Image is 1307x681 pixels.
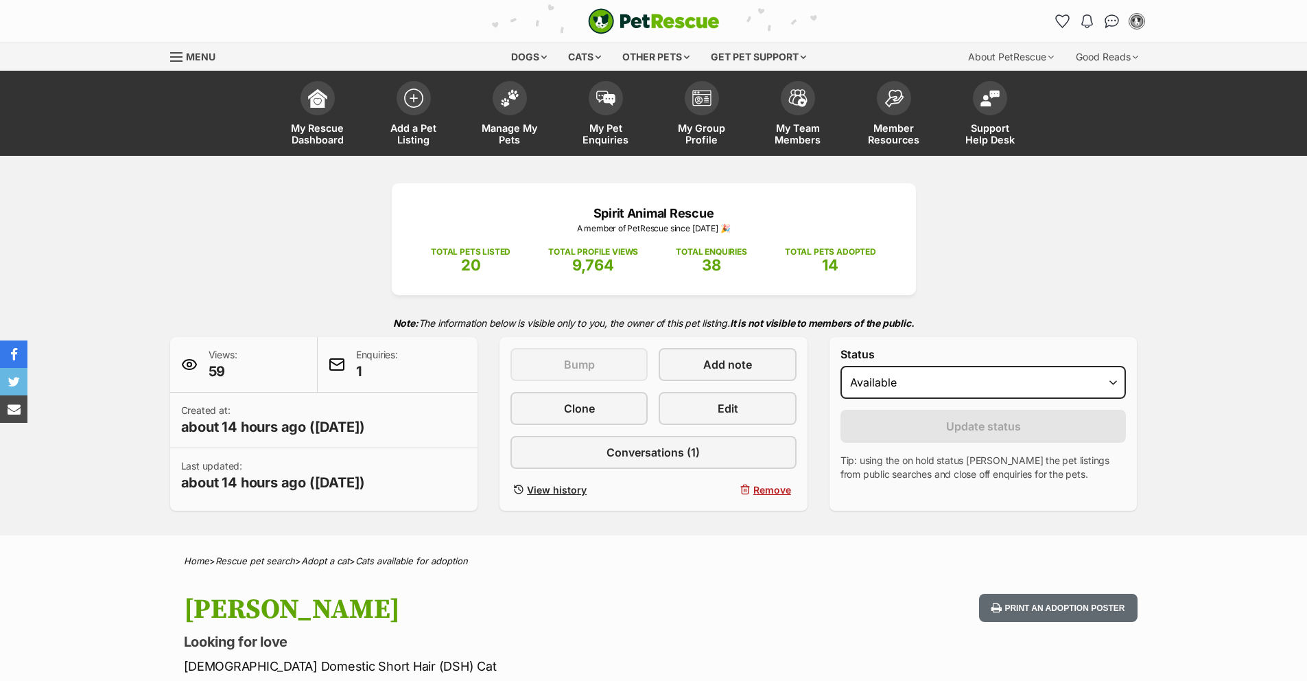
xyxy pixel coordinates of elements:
[209,362,237,381] span: 59
[946,418,1021,435] span: Update status
[558,74,654,156] a: My Pet Enquiries
[510,436,797,469] a: Conversations (1)
[510,480,648,500] a: View history
[863,122,925,146] span: Member Resources
[979,594,1137,622] button: Print an adoption poster
[718,400,738,417] span: Edit
[654,74,750,156] a: My Group Profile
[659,392,796,425] a: Edit
[170,43,225,68] a: Menu
[659,480,796,500] button: Remove
[209,348,237,381] p: Views:
[500,89,519,107] img: manage-my-pets-icon-02211641906a0b7f246fdf0571729dbe1e7629f14944591b6c1af311fb30b64b.svg
[181,473,366,492] span: about 14 hours ago ([DATE])
[588,8,720,34] img: logo-cat-932fe2b9b8326f06289b0f2fb663e598f794de774fb13d1741a6617ecf9a85b4.svg
[356,362,398,381] span: 1
[1081,14,1092,28] img: notifications-46538b983faf8c2785f20acdc204bb7945ddae34d4c08c2a6579f10ce5e182be.svg
[1101,10,1123,32] a: Conversations
[692,90,711,106] img: group-profile-icon-3fa3cf56718a62981997c0bc7e787c4b2cf8bcc04b72c1350f741eb67cf2f40e.svg
[980,90,1000,106] img: help-desk-icon-fdf02630f3aa405de69fd3d07c3f3aa587a6932b1a1747fa1d2bba05be0121f9.svg
[181,459,366,492] p: Last updated:
[959,122,1021,146] span: Support Help Desk
[502,43,556,71] div: Dogs
[184,657,764,676] p: [DEMOGRAPHIC_DATA] Domestic Short Hair (DSH) Cat
[822,256,838,274] span: 14
[958,43,1063,71] div: About PetRescue
[150,556,1158,566] div: > > >
[703,356,752,373] span: Add note
[788,89,808,107] img: team-members-icon-5396bd8760b3fe7c0b43da4ab00e1e3bb1a5d9ba89233759b79545d2d3fc5d0d.svg
[753,483,791,497] span: Remove
[750,74,846,156] a: My Team Members
[479,122,541,146] span: Manage My Pets
[613,43,699,71] div: Other pets
[186,51,215,62] span: Menu
[884,89,904,108] img: member-resources-icon-8e73f808a243e03378d46382f2149f9095a855e16c252ad45f914b54edf8863c.svg
[308,89,327,108] img: dashboard-icon-eb2f2d2d3e046f16d808141f083e7271f6b2e854fb5c12c21221c1fb7104beca.svg
[575,122,637,146] span: My Pet Enquiries
[181,417,366,437] span: about 14 hours ago ([DATE])
[184,555,209,566] a: Home
[702,256,721,274] span: 38
[767,122,829,146] span: My Team Members
[404,89,423,108] img: add-pet-listing-icon-0afa8454b4691262ce3f59096e99ab1cd57d4a30225e0717b998d2c9b9846f56.svg
[181,404,366,437] p: Created at:
[366,74,462,156] a: Add a Pet Listing
[184,594,764,625] h1: [PERSON_NAME]
[412,204,895,222] p: Spirit Animal Rescue
[1130,14,1144,28] img: Rachel Lee profile pic
[840,348,1127,360] label: Status
[676,246,746,258] p: TOTAL ENQUIRIES
[596,91,615,106] img: pet-enquiries-icon-7e3ad2cf08bfb03b45e93fb7055b45f3efa6380592205ae92323e6603595dc1f.svg
[184,632,764,651] p: Looking for love
[607,444,700,461] span: Conversations (1)
[730,317,915,329] strong: It is not visible to members of the public.
[548,246,638,258] p: TOTAL PROFILE VIEWS
[355,555,468,566] a: Cats available for adoption
[270,74,366,156] a: My Rescue Dashboard
[558,43,611,71] div: Cats
[287,122,349,146] span: My Rescue Dashboard
[1076,10,1098,32] button: Notifications
[462,74,558,156] a: Manage My Pets
[301,555,349,566] a: Adopt a cat
[383,122,445,146] span: Add a Pet Listing
[564,356,595,373] span: Bump
[393,317,419,329] strong: Note:
[942,74,1038,156] a: Support Help Desk
[1052,10,1074,32] a: Favourites
[846,74,942,156] a: Member Resources
[1126,10,1148,32] button: My account
[840,454,1127,481] p: Tip: using the on hold status [PERSON_NAME] the pet listings from public searches and close off e...
[1052,10,1148,32] ul: Account quick links
[510,348,648,381] button: Bump
[701,43,816,71] div: Get pet support
[1105,14,1119,28] img: chat-41dd97257d64d25036548639549fe6c8038ab92f7586957e7f3b1b290dea8141.svg
[840,410,1127,443] button: Update status
[564,400,595,417] span: Clone
[215,555,295,566] a: Rescue pet search
[527,483,587,497] span: View history
[170,309,1138,337] p: The information below is visible only to you, the owner of this pet listing.
[588,8,720,34] a: PetRescue
[356,348,398,381] p: Enquiries:
[412,222,895,235] p: A member of PetRescue since [DATE] 🎉
[671,122,733,146] span: My Group Profile
[785,246,876,258] p: TOTAL PETS ADOPTED
[510,392,648,425] a: Clone
[659,348,796,381] a: Add note
[1066,43,1148,71] div: Good Reads
[431,246,510,258] p: TOTAL PETS LISTED
[572,256,614,274] span: 9,764
[461,256,481,274] span: 20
